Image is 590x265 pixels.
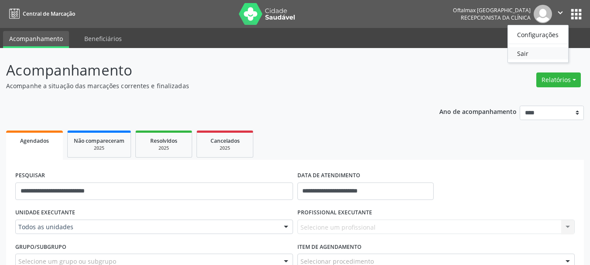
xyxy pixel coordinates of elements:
[15,169,45,182] label: PESQUISAR
[23,10,75,17] span: Central de Marcação
[142,145,186,151] div: 2025
[20,137,49,145] span: Agendados
[508,28,568,41] a: Configurações
[508,47,568,59] a: Sair
[552,5,569,23] button: 
[453,7,531,14] div: Oftalmax [GEOGRAPHIC_DATA]
[297,240,362,254] label: Item de agendamento
[6,59,411,81] p: Acompanhamento
[18,223,275,231] span: Todos as unidades
[3,31,69,48] a: Acompanhamento
[297,169,360,182] label: DATA DE ATENDIMENTO
[569,7,584,22] button: apps
[15,206,75,220] label: UNIDADE EXECUTANTE
[6,7,75,21] a: Central de Marcação
[297,206,372,220] label: PROFISSIONAL EXECUTANTE
[203,145,247,151] div: 2025
[74,137,124,145] span: Não compareceram
[74,145,124,151] div: 2025
[150,137,177,145] span: Resolvidos
[78,31,128,46] a: Beneficiários
[536,72,581,87] button: Relatórios
[439,106,517,117] p: Ano de acompanhamento
[461,14,531,21] span: Recepcionista da clínica
[555,8,565,17] i: 
[534,5,552,23] img: img
[6,81,411,90] p: Acompanhe a situação das marcações correntes e finalizadas
[15,240,66,254] label: Grupo/Subgrupo
[210,137,240,145] span: Cancelados
[507,25,569,63] ul: 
